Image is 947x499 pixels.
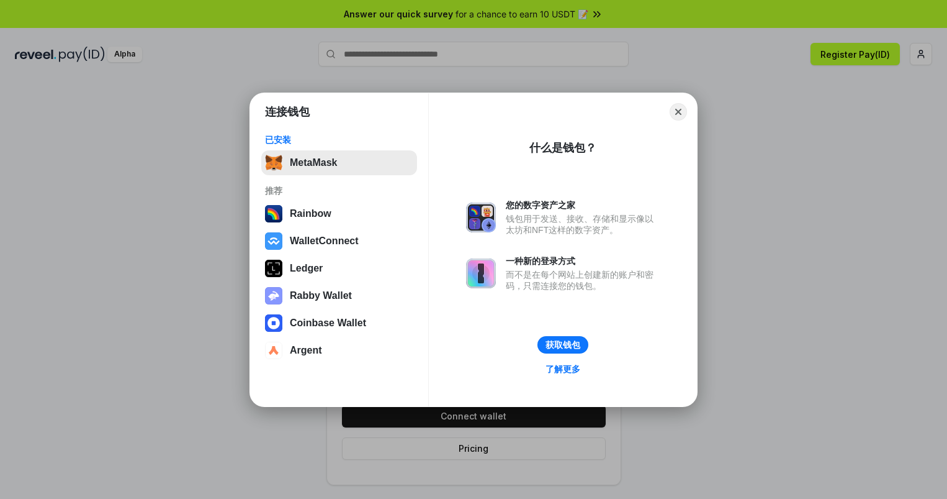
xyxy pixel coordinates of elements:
div: WalletConnect [290,236,359,247]
div: Argent [290,345,322,356]
div: 了解更多 [545,364,580,375]
div: 获取钱包 [545,339,580,350]
img: svg+xml,%3Csvg%20xmlns%3D%22http%3A%2F%2Fwww.w3.org%2F2000%2Fsvg%22%20fill%3D%22none%22%20viewBox... [466,203,496,232]
div: 您的数字资产之家 [506,199,660,211]
img: svg+xml,%3Csvg%20width%3D%2228%22%20height%3D%2228%22%20viewBox%3D%220%200%2028%2028%22%20fill%3D... [265,232,282,250]
img: svg+xml,%3Csvg%20xmlns%3D%22http%3A%2F%2Fwww.w3.org%2F2000%2Fsvg%22%20fill%3D%22none%22%20viewBox... [466,259,496,288]
img: svg+xml,%3Csvg%20width%3D%2228%22%20height%3D%2228%22%20viewBox%3D%220%200%2028%2028%22%20fill%3D... [265,314,282,332]
div: MetaMask [290,157,337,168]
div: Rabby Wallet [290,290,352,301]
div: Coinbase Wallet [290,318,366,329]
img: svg+xml,%3Csvg%20width%3D%2228%22%20height%3D%2228%22%20viewBox%3D%220%200%2028%2028%22%20fill%3D... [265,342,282,359]
button: Close [670,103,687,121]
div: Rainbow [290,208,331,219]
button: 获取钱包 [537,336,588,354]
img: svg+xml,%3Csvg%20xmlns%3D%22http%3A%2F%2Fwww.w3.org%2F2000%2Fsvg%22%20fill%3D%22none%22%20viewBox... [265,287,282,304]
div: 推荐 [265,185,413,196]
img: svg+xml,%3Csvg%20width%3D%22120%22%20height%3D%22120%22%20viewBox%3D%220%200%20120%20120%22%20fil... [265,205,282,222]
img: svg+xml,%3Csvg%20xmlns%3D%22http%3A%2F%2Fwww.w3.org%2F2000%2Fsvg%22%20width%3D%2228%22%20height%3... [265,260,282,277]
button: Argent [261,338,417,363]
div: 已安装 [265,134,413,145]
button: WalletConnect [261,229,417,254]
div: 而不是在每个网站上创建新的账户和密码，只需连接您的钱包。 [506,269,660,291]
button: Ledger [261,256,417,281]
button: MetaMask [261,150,417,175]
button: Coinbase Wallet [261,311,417,336]
button: Rainbow [261,201,417,226]
a: 了解更多 [538,361,588,377]
div: 一种新的登录方式 [506,255,660,267]
div: Ledger [290,263,323,274]
h1: 连接钱包 [265,104,310,119]
div: 什么是钱包？ [529,140,596,155]
img: svg+xml,%3Csvg%20fill%3D%22none%22%20height%3D%2233%22%20viewBox%3D%220%200%2035%2033%22%20width%... [265,154,282,172]
button: Rabby Wallet [261,283,417,308]
div: 钱包用于发送、接收、存储和显示像以太坊和NFT这样的数字资产。 [506,213,660,236]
